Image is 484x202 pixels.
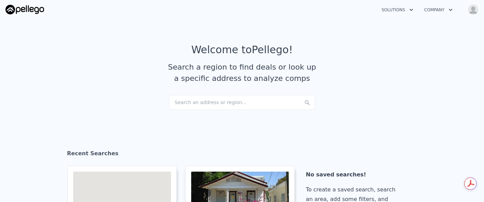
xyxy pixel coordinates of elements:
button: Solutions [376,4,419,16]
div: No saved searches! [306,170,404,179]
img: avatar [468,4,479,15]
div: Welcome to Pellego ! [191,44,293,56]
img: Pellego [5,5,44,14]
button: Company [419,4,458,16]
div: Search a region to find deals or look up a specific address to analyze comps [165,61,319,84]
div: Search an address or region... [169,95,315,110]
div: Recent Searches [67,144,417,166]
